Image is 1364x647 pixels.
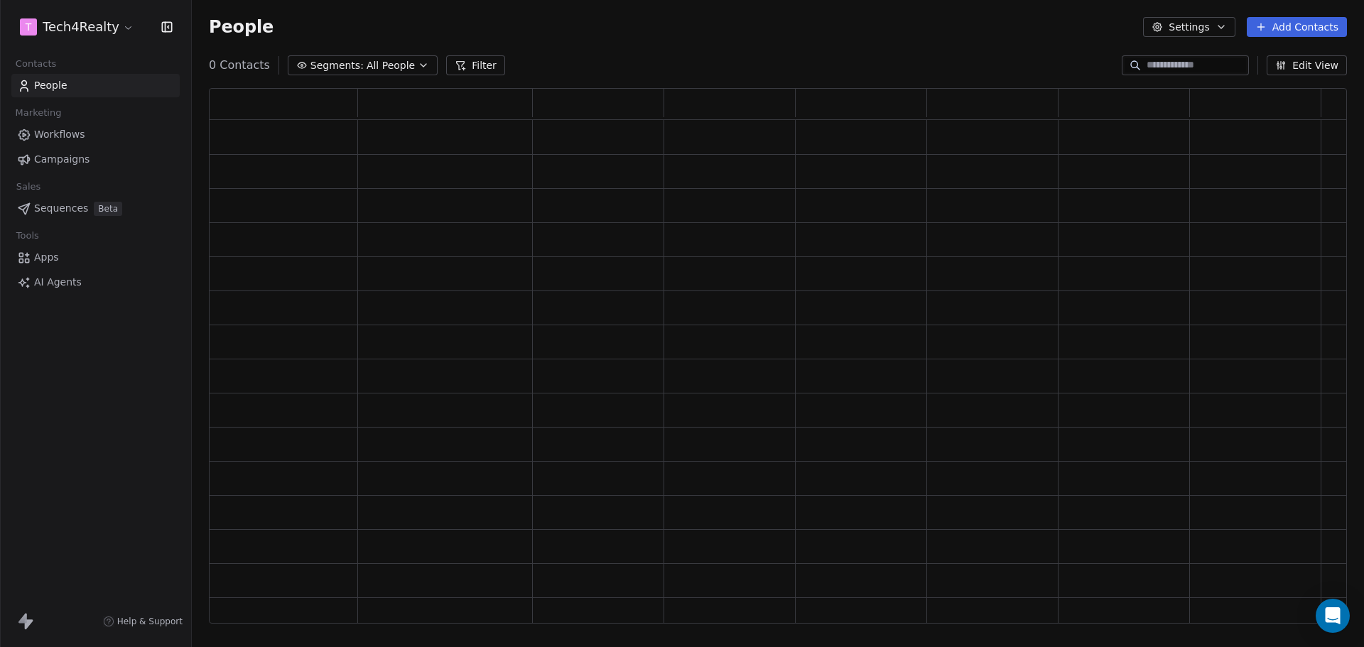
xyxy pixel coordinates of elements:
[209,16,274,38] span: People
[9,53,63,75] span: Contacts
[17,15,137,39] button: TTech4Realty
[34,275,82,290] span: AI Agents
[103,616,183,627] a: Help & Support
[34,78,67,93] span: People
[446,55,505,75] button: Filter
[11,123,180,146] a: Workflows
[11,271,180,294] a: AI Agents
[209,57,270,74] span: 0 Contacts
[34,127,85,142] span: Workflows
[10,176,47,197] span: Sales
[1247,17,1347,37] button: Add Contacts
[10,225,45,246] span: Tools
[310,58,364,73] span: Segments:
[11,74,180,97] a: People
[94,202,122,216] span: Beta
[26,20,32,34] span: T
[9,102,67,124] span: Marketing
[34,152,90,167] span: Campaigns
[11,148,180,171] a: Campaigns
[11,197,180,220] a: SequencesBeta
[1316,599,1350,633] div: Open Intercom Messenger
[1267,55,1347,75] button: Edit View
[34,201,88,216] span: Sequences
[367,58,415,73] span: All People
[43,18,119,36] span: Tech4Realty
[1143,17,1235,37] button: Settings
[117,616,183,627] span: Help & Support
[11,246,180,269] a: Apps
[34,250,59,265] span: Apps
